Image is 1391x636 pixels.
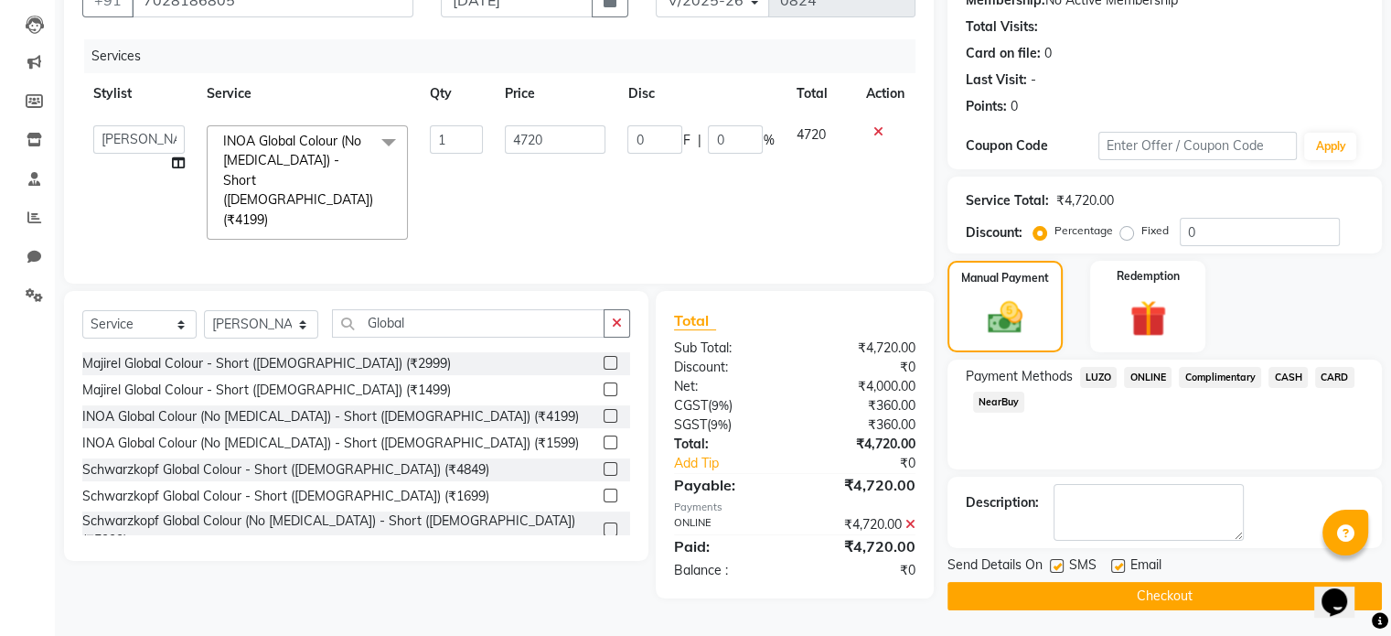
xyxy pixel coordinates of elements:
[1069,555,1097,578] span: SMS
[966,191,1049,210] div: Service Total:
[660,339,795,358] div: Sub Total:
[223,133,373,228] span: INOA Global Colour (No [MEDICAL_DATA]) - Short ([DEMOGRAPHIC_DATA]) (₹4199)
[795,474,929,496] div: ₹4,720.00
[1080,367,1118,388] span: LUZO
[674,500,915,515] div: Payments
[82,487,489,506] div: Schwarzkopf Global Colour - Short ([DEMOGRAPHIC_DATA]) (₹1699)
[660,454,817,473] a: Add Tip
[660,435,795,454] div: Total:
[660,377,795,396] div: Net:
[1044,44,1052,63] div: 0
[795,535,929,557] div: ₹4,720.00
[1118,296,1178,341] img: _gift.svg
[1117,268,1180,285] label: Redemption
[795,415,929,435] div: ₹360.00
[711,417,728,432] span: 9%
[660,474,795,496] div: Payable:
[82,73,196,114] th: Stylist
[1098,132,1298,160] input: Enter Offer / Coupon Code
[795,339,929,358] div: ₹4,720.00
[419,73,494,114] th: Qty
[1054,222,1113,239] label: Percentage
[966,367,1073,386] span: Payment Methods
[1031,70,1036,90] div: -
[796,126,825,143] span: 4720
[82,381,451,400] div: Majirel Global Colour - Short ([DEMOGRAPHIC_DATA]) (₹1499)
[196,73,419,114] th: Service
[1056,191,1114,210] div: ₹4,720.00
[966,97,1007,116] div: Points:
[966,136,1098,156] div: Coupon Code
[84,39,929,73] div: Services
[616,73,785,114] th: Disc
[682,131,690,150] span: F
[82,460,489,480] div: Schwarzkopf Global Colour - Short ([DEMOGRAPHIC_DATA]) (₹4849)
[947,555,1043,578] span: Send Details On
[660,515,795,534] div: ONLINE
[660,561,795,580] div: Balance :
[973,392,1025,413] span: NearBuy
[1268,367,1308,388] span: CASH
[1130,555,1161,578] span: Email
[1124,367,1172,388] span: ONLINE
[795,358,929,377] div: ₹0
[82,512,596,550] div: Schwarzkopf Global Colour (No [MEDICAL_DATA]) - Short ([DEMOGRAPHIC_DATA]) (₹5999)
[966,70,1027,90] div: Last Visit:
[1314,563,1373,618] iframe: chat widget
[966,17,1038,37] div: Total Visits:
[966,223,1022,243] div: Discount:
[674,416,707,433] span: SGST
[1141,222,1169,239] label: Fixed
[82,407,579,426] div: INOA Global Colour (No [MEDICAL_DATA]) - Short ([DEMOGRAPHIC_DATA]) (₹4199)
[977,297,1033,338] img: _cash.svg
[268,211,276,228] a: x
[1011,97,1018,116] div: 0
[795,396,929,415] div: ₹360.00
[785,73,854,114] th: Total
[1315,367,1354,388] span: CARD
[966,493,1039,512] div: Description:
[795,561,929,580] div: ₹0
[966,44,1041,63] div: Card on file:
[795,435,929,454] div: ₹4,720.00
[697,131,701,150] span: |
[961,270,1049,286] label: Manual Payment
[660,535,795,557] div: Paid:
[1179,367,1261,388] span: Complimentary
[660,358,795,377] div: Discount:
[1304,133,1356,160] button: Apply
[795,515,929,534] div: ₹4,720.00
[674,397,708,414] span: CGST
[712,398,729,413] span: 9%
[763,131,774,150] span: %
[82,434,579,453] div: INOA Global Colour (No [MEDICAL_DATA]) - Short ([DEMOGRAPHIC_DATA]) (₹1599)
[674,311,716,330] span: Total
[947,582,1382,610] button: Checkout
[795,377,929,396] div: ₹4,000.00
[660,396,795,415] div: ( )
[82,354,451,373] div: Majirel Global Colour - Short ([DEMOGRAPHIC_DATA]) (₹2999)
[817,454,928,473] div: ₹0
[660,415,795,435] div: ( )
[332,309,605,338] input: Search or Scan
[494,73,616,114] th: Price
[855,73,915,114] th: Action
